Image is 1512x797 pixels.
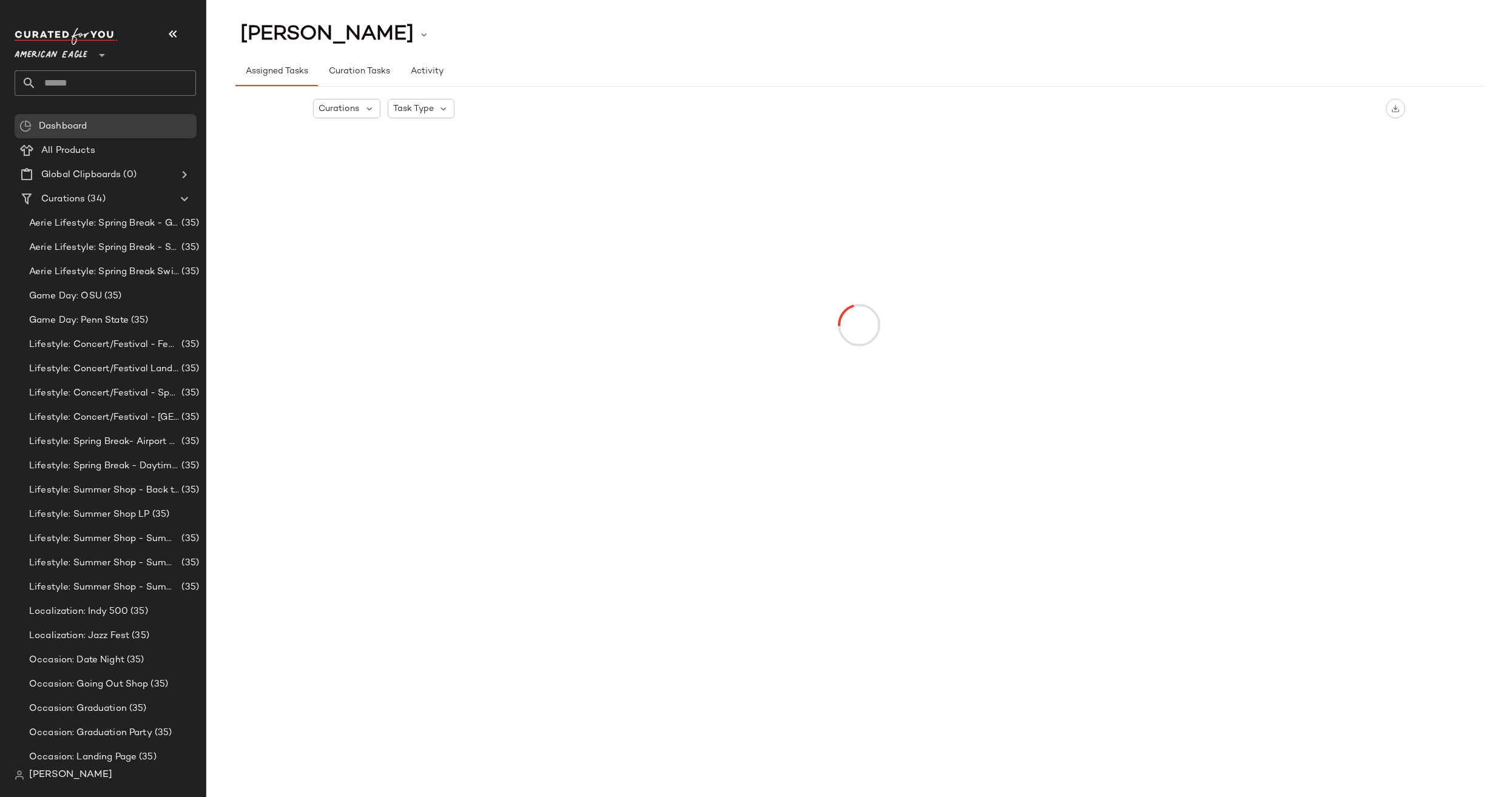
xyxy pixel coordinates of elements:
span: (35) [128,605,148,619]
span: [PERSON_NAME] [240,23,414,46]
span: Occasion: Date Night [29,653,124,667]
span: (35) [148,678,168,691]
span: (35) [179,556,199,570]
span: (35) [179,483,199,497]
span: (35) [179,435,199,449]
span: Activity [410,67,444,76]
span: Lifestyle: Spring Break- Airport Style [29,435,179,449]
span: (35) [179,386,199,400]
span: Lifestyle: Summer Shop - Back to School Essentials [29,483,179,497]
span: Occasion: Graduation [29,702,127,716]
span: Curations [41,192,85,206]
span: Game Day: Penn State [29,314,129,328]
span: Lifestyle: Summer Shop - Summer Internship [29,556,179,570]
span: Lifestyle: Spring Break - Daytime Casual [29,459,179,473]
span: (35) [129,629,149,643]
span: Occasion: Going Out Shop [29,678,148,691]
span: Aerie Lifestyle: Spring Break - Sporty [29,241,179,255]
span: Occasion: Graduation Party [29,726,152,740]
span: (0) [121,168,136,182]
span: (35) [179,580,199,594]
span: Lifestyle: Summer Shop - Summer Abroad [29,532,179,546]
span: (35) [137,750,157,764]
span: Lifestyle: Summer Shop - Summer Study Sessions [29,580,179,594]
span: Global Clipboards [41,168,121,182]
span: Aerie Lifestyle: Spring Break - Girly/Femme [29,217,179,230]
img: svg%3e [19,120,32,132]
span: Dashboard [39,119,87,133]
span: [PERSON_NAME] [29,768,112,782]
span: (35) [179,459,199,473]
span: Lifestyle: Summer Shop LP [29,508,150,522]
span: (35) [124,653,144,667]
span: (34) [85,192,106,206]
span: (35) [102,289,122,303]
span: Task Type [393,103,434,115]
span: (35) [179,217,199,230]
span: Lifestyle: Concert/Festival Landing Page [29,362,179,376]
span: Game Day: OSU [29,289,102,303]
span: (35) [179,241,199,255]
span: Localization: Jazz Fest [29,629,129,643]
span: (35) [179,532,199,546]
span: Curations [319,103,359,115]
span: Lifestyle: Concert/Festival - Femme [29,338,179,352]
img: svg%3e [1391,104,1400,113]
span: (35) [179,338,199,352]
span: (35) [179,265,199,279]
span: (35) [179,362,199,376]
span: Localization: Indy 500 [29,605,128,619]
span: Curation Tasks [328,67,390,76]
span: (35) [150,508,170,522]
span: Lifestyle: Concert/Festival - Sporty [29,386,179,400]
span: American Eagle [15,41,87,63]
span: All Products [41,144,95,158]
span: (35) [152,726,172,740]
span: (35) [129,314,149,328]
img: svg%3e [15,770,24,780]
span: Aerie Lifestyle: Spring Break Swimsuits Landing Page [29,265,179,279]
span: Lifestyle: Concert/Festival - [GEOGRAPHIC_DATA] [29,411,179,425]
span: (35) [179,411,199,425]
img: cfy_white_logo.C9jOOHJF.svg [15,28,118,45]
span: (35) [127,702,147,716]
span: Occasion: Landing Page [29,750,137,764]
span: Assigned Tasks [245,67,308,76]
